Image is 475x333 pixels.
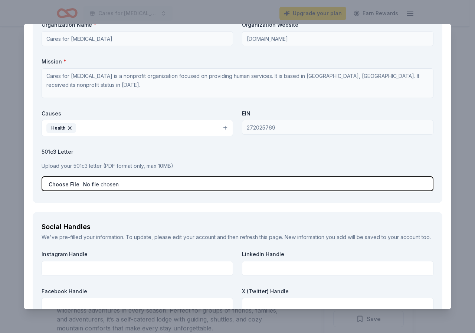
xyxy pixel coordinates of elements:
[46,123,76,133] div: Health
[242,288,433,295] label: X (Twitter) Handle
[42,110,233,117] label: Causes
[242,21,433,29] label: Organization Website
[42,221,433,233] div: Social Handles
[42,288,233,295] label: Facebook Handle
[42,68,433,98] textarea: Cares for [MEDICAL_DATA] is a nonprofit organization focused on providing human services. It is b...
[242,110,433,117] label: EIN
[42,251,233,258] label: Instagram Handle
[42,21,233,29] label: Organization Name
[42,161,433,170] p: Upload your 501c3 letter (PDF format only, max 10MB)
[42,58,433,65] label: Mission
[42,148,433,156] label: 501c3 Letter
[242,251,433,258] label: LinkedIn Handle
[42,233,433,242] div: We've pre-filled your information. To update, please and then refresh this page. New information ...
[173,234,216,240] a: edit your account
[42,120,233,136] button: Health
